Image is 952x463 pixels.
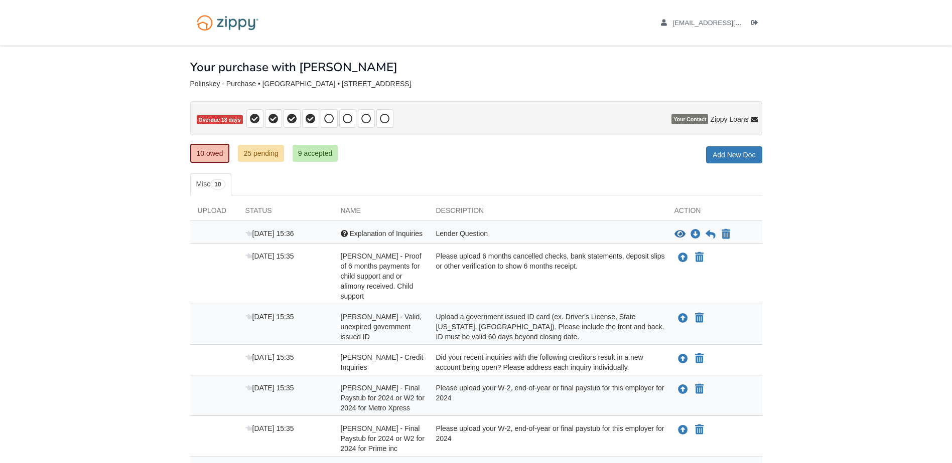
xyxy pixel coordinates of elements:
[333,205,429,220] div: Name
[190,144,230,163] a: 10 owed
[190,205,238,220] div: Upload
[672,19,787,27] span: kpolinskey@gmail.com
[677,251,689,264] button: Upload Kalena Polinskey - Proof of 6 months payments for child support and or alimony received. C...
[190,10,265,36] img: Logo
[238,145,284,162] a: 25 pending
[341,313,422,341] span: [PERSON_NAME] - Valid, unexpired government issued ID
[245,424,294,432] span: [DATE] 15:35
[710,114,748,124] span: Zippy Loans
[349,229,423,238] span: Explanation of Inquiries
[694,383,705,395] button: Declare Richard Polinskey - Final Paystub for 2024 or W2 for 2024 for Metro Xpress not applicable
[429,205,667,220] div: Description
[429,423,667,453] div: Please upload your W-2, end-of-year or final paystub for this employer for 2024
[341,353,424,371] span: [PERSON_NAME] - Credit Inquiries
[293,145,338,162] a: 9 accepted
[667,205,762,220] div: Action
[245,313,294,321] span: [DATE] 15:35
[694,312,705,324] button: Declare Kalena Polinskey - Valid, unexpired government issued ID not applicable
[197,115,243,125] span: Overdue 18 days
[429,352,667,372] div: Did your recent inquiries with the following creditors result in a new account being open? Please...
[751,19,762,29] a: Log out
[341,252,422,300] span: [PERSON_NAME] - Proof of 6 months payments for child support and or alimony received. Child support
[429,312,667,342] div: Upload a government issued ID card (ex. Driver's License, State [US_STATE], [GEOGRAPHIC_DATA]). P...
[429,228,667,241] div: Lender Question
[238,205,333,220] div: Status
[677,312,689,325] button: Upload Kalena Polinskey - Valid, unexpired government issued ID
[429,383,667,413] div: Please upload your W-2, end-of-year or final paystub for this employer for 2024
[190,80,762,88] div: Polinskey - Purchase • [GEOGRAPHIC_DATA] • [STREET_ADDRESS]
[691,230,701,239] a: Download Explanation of Inquiries
[429,251,667,301] div: Please upload 6 months cancelled checks, bank statements, deposit slips or other verification to ...
[694,252,705,264] button: Declare Kalena Polinskey - Proof of 6 months payments for child support and or alimony received. ...
[694,424,705,436] button: Declare Richard Polinskey - Final Paystub for 2024 or W2 for 2024 for Prime inc not applicable
[661,19,788,29] a: edit profile
[341,384,425,412] span: [PERSON_NAME] - Final Paystub for 2024 or W2 for 2024 for Metro Xpress
[694,353,705,365] button: Declare Richard Polinskey - Credit Inquiries not applicable
[341,424,425,452] span: [PERSON_NAME] - Final Paystub for 2024 or W2 for 2024 for Prime inc
[245,353,294,361] span: [DATE] 15:35
[671,114,708,124] span: Your Contact
[190,61,397,74] h1: Your purchase with [PERSON_NAME]
[706,146,762,163] a: Add New Doc
[677,352,689,365] button: Upload Richard Polinskey - Credit Inquiries
[674,229,686,240] button: View Explanation of Inquiries
[210,179,225,189] span: 10
[677,383,689,396] button: Upload Richard Polinskey - Final Paystub for 2024 or W2 for 2024 for Metro Xpress
[721,228,731,241] button: Declare Explanation of Inquiries not applicable
[245,252,294,260] span: [DATE] 15:35
[677,423,689,436] button: Upload Richard Polinskey - Final Paystub for 2024 or W2 for 2024 for Prime inc
[245,229,294,238] span: [DATE] 15:36
[190,173,231,195] a: Misc
[245,384,294,392] span: [DATE] 15:35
